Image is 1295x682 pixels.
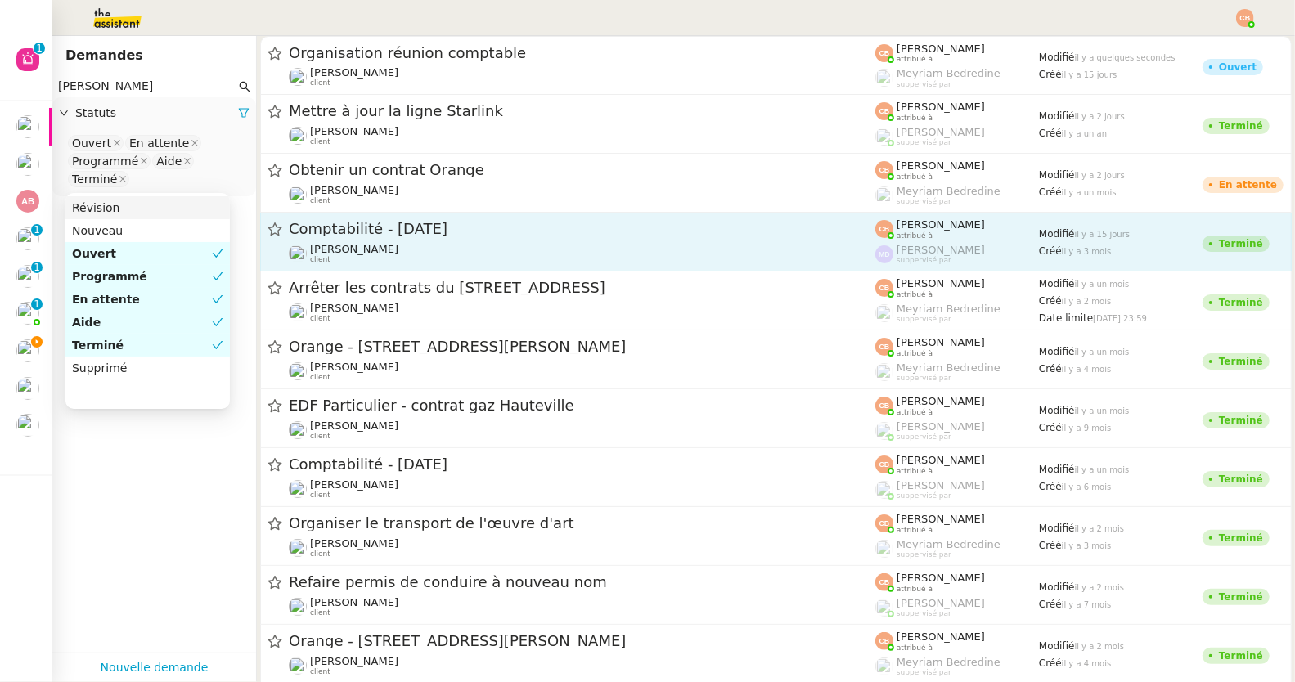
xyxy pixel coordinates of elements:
img: users%2FaellJyylmXSg4jqeVbanehhyYJm1%2Favatar%2Fprofile-pic%20(4).png [875,540,893,558]
span: suppervisé par [897,315,951,324]
img: users%2FPVo4U3nC6dbZZPS5thQt7kGWk8P2%2Favatar%2F1516997780130.jpeg [289,68,307,86]
span: suppervisé par [897,550,951,559]
app-user-label: attribué à [875,101,1039,122]
span: suppervisé par [897,433,951,442]
span: Date limite [1039,312,1093,324]
span: il y a 2 mois [1075,583,1125,592]
span: Meyriam Bedredine [897,185,1000,197]
span: Organiser le transport de l'œuvre d'art [289,516,875,531]
span: Créé [1039,295,1062,307]
app-user-detailed-label: client [289,184,875,205]
app-user-label: attribué à [875,218,1039,240]
span: suppervisé par [897,197,951,206]
img: users%2FyQfMwtYgTqhRP2YHWHmG2s2LYaD3%2Favatar%2Fprofile-pic.png [16,302,39,325]
img: svg [875,102,893,120]
div: Terminé [1219,357,1263,366]
span: attribué à [897,585,933,594]
span: Meyriam Bedredine [897,361,1000,374]
div: Terminé [72,172,117,186]
nz-select-item: Programmé [68,153,151,169]
img: users%2FyQfMwtYgTqhRP2YHWHmG2s2LYaD3%2Favatar%2Fprofile-pic.png [875,422,893,440]
span: [DATE] 23:59 [1093,314,1147,323]
img: users%2FyQfMwtYgTqhRP2YHWHmG2s2LYaD3%2Favatar%2Fprofile-pic.png [875,128,893,146]
app-user-label: attribué à [875,43,1039,64]
span: Mettre à jour la ligne Starlink [289,104,875,119]
nz-badge-sup: 1 [31,262,43,273]
span: attribué à [897,467,933,476]
div: En attente [129,136,189,150]
nz-badge-sup: 1 [34,43,45,54]
app-user-label: attribué à [875,277,1039,298]
nz-select-item: Ouvert [68,135,124,151]
div: En attente [72,292,212,307]
span: Orange - [STREET_ADDRESS][PERSON_NAME] [289,634,875,648]
span: Arrêter les contrats du [STREET_ADDRESS] [289,280,875,295]
span: Modifié [1039,110,1075,122]
app-user-label: attribué à [875,395,1039,416]
span: EDF Particulier - contrat gaz Hauteville [289,398,875,413]
div: Terminé [1219,415,1263,425]
div: Aide [72,315,212,330]
span: Orange - [STREET_ADDRESS][PERSON_NAME] [289,339,875,354]
span: [PERSON_NAME] [310,125,398,137]
span: client [310,196,330,205]
span: [PERSON_NAME] [897,597,985,609]
span: attribué à [897,55,933,64]
span: il y a 15 jours [1062,70,1117,79]
nz-option-item: Révision [65,196,230,219]
app-user-label: attribué à [875,454,1039,475]
div: Terminé [1219,121,1263,131]
span: client [310,373,330,382]
span: [PERSON_NAME] [897,126,985,138]
span: il y a un mois [1075,280,1130,289]
app-user-detailed-label: client [289,596,875,617]
div: Terminé [1219,239,1263,249]
app-user-detailed-label: client [289,302,875,323]
nz-option-item: Nouveau [65,219,230,242]
img: users%2FPVo4U3nC6dbZZPS5thQt7kGWk8P2%2Favatar%2F1516997780130.jpeg [289,657,307,675]
span: il y a 15 jours [1075,230,1131,239]
img: users%2F9mvJqJUvllffspLsQzytnd0Nt4c2%2Favatar%2F82da88e3-d90d-4e39-b37d-dcb7941179ae [16,227,39,250]
img: svg [875,573,893,591]
span: suppervisé par [897,668,951,677]
span: il y a 4 mois [1062,365,1112,374]
div: Nouveau [72,223,223,238]
span: [PERSON_NAME] [897,630,985,643]
img: users%2FaellJyylmXSg4jqeVbanehhyYJm1%2Favatar%2Fprofile-pic%20(4).png [875,657,893,675]
img: svg [875,161,893,179]
app-user-label: attribué à [875,159,1039,181]
img: svg [875,632,893,650]
nz-option-item: Programmé [65,265,230,288]
span: Modifié [1039,228,1075,240]
div: Ouvert [72,246,212,261]
span: il y a un an [1062,129,1107,138]
app-user-label: suppervisé par [875,126,1039,147]
span: client [310,255,330,264]
div: Terminé [72,338,212,352]
span: [PERSON_NAME] [897,43,985,55]
span: Créé [1039,245,1062,257]
span: il y a 2 jours [1075,112,1125,121]
span: Comptabilité - [DATE] [289,457,875,472]
nz-option-item: En attente [65,288,230,311]
span: [PERSON_NAME] [310,66,398,79]
span: suppervisé par [897,609,951,618]
span: Créé [1039,186,1062,198]
img: svg [1236,9,1254,27]
span: Refaire permis de conduire à nouveau nom [289,575,875,590]
div: Aide [156,154,182,168]
span: Créé [1039,422,1062,433]
span: Meyriam Bedredine [897,656,1000,668]
div: Révision [72,200,223,215]
span: [PERSON_NAME] [897,218,985,231]
span: [PERSON_NAME] [897,454,985,466]
div: Statuts [52,97,256,129]
span: suppervisé par [897,80,951,89]
img: users%2FyQfMwtYgTqhRP2YHWHmG2s2LYaD3%2Favatar%2Fprofile-pic.png [875,481,893,499]
span: il y a 2 jours [1075,171,1125,180]
span: [PERSON_NAME] [897,395,985,407]
nz-badge-sup: 1 [31,224,43,236]
img: users%2F9mvJqJUvllffspLsQzytnd0Nt4c2%2Favatar%2F82da88e3-d90d-4e39-b37d-dcb7941179ae [16,265,39,288]
span: Créé [1039,69,1062,80]
span: il y a 4 mois [1062,659,1112,668]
